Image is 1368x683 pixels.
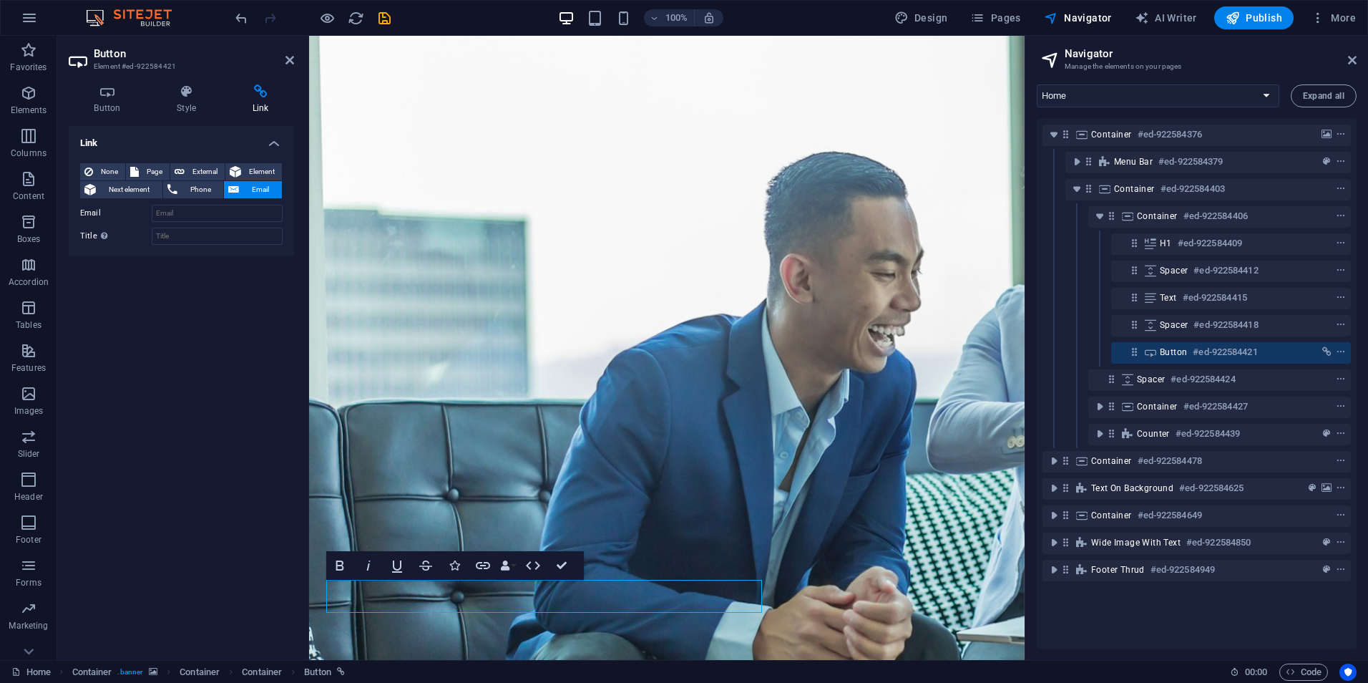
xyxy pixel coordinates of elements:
button: toggle-expand [1045,480,1062,497]
button: toggle-expand [1045,561,1062,578]
span: Spacer [1160,319,1188,331]
button: toggle-expand [1068,153,1085,170]
input: Email [152,205,283,222]
button: More [1305,6,1362,29]
button: Email [224,181,282,198]
h6: #ed-922584649 [1138,507,1202,524]
span: None [97,163,121,180]
i: This element contains a background [149,668,157,676]
span: Container [1091,455,1132,467]
button: Strikethrough [412,551,439,580]
button: context-menu [1334,452,1348,470]
span: Click to select. Double-click to edit [180,664,220,681]
p: Footer [16,534,41,546]
button: Publish [1214,6,1294,29]
h2: Navigator [1065,47,1357,60]
h6: #ed-922584415 [1183,289,1247,306]
span: Container [1114,183,1155,195]
button: background [1319,126,1334,143]
span: Design [894,11,948,25]
span: : [1255,667,1257,677]
button: Design [889,6,954,29]
button: toggle-expand [1045,534,1062,551]
i: Save (Ctrl+S) [376,10,393,26]
button: toggle-expand [1091,425,1108,442]
p: Favorites [10,62,47,73]
button: context-menu [1334,425,1348,442]
p: Forms [16,577,41,588]
h6: #ed-922584376 [1138,126,1202,143]
button: background [1319,480,1334,497]
button: 100% [644,9,695,26]
span: Text [1160,292,1177,304]
h6: #ed-922584949 [1150,561,1215,578]
i: On resize automatically adjust zoom level to fit chosen device. [703,11,715,24]
button: context-menu [1334,208,1348,225]
button: Code [1279,664,1328,681]
button: preset [1319,561,1334,578]
p: Header [14,491,43,503]
button: reload [347,9,364,26]
input: Title [152,228,283,245]
i: Undo: Change link (Ctrl+Z) [233,10,250,26]
button: Expand all [1291,84,1357,107]
h6: #ed-922584625 [1179,480,1244,497]
button: context-menu [1334,153,1348,170]
span: . banner [117,664,143,681]
h6: #ed-922584427 [1183,398,1248,415]
span: Publish [1226,11,1282,25]
p: Features [11,362,46,374]
button: preset [1305,480,1319,497]
button: toggle-expand [1045,507,1062,524]
span: Phone [182,181,220,198]
span: Spacer [1137,374,1165,385]
button: toggle-expand [1091,398,1108,415]
span: Footer Thrud [1091,564,1145,576]
span: Container [1137,401,1178,412]
h3: Element #ed-922584421 [94,60,265,73]
p: Slider [18,448,40,460]
span: Click to select. Double-click to edit [304,664,331,681]
h6: #ed-922584409 [1178,235,1242,252]
button: link [1319,344,1334,361]
label: Title [80,228,152,245]
button: undo [233,9,250,26]
button: context-menu [1334,262,1348,279]
p: Columns [11,147,47,159]
h3: Manage the elements on your pages [1065,60,1328,73]
button: Next element [80,181,162,198]
button: toggle-expand [1068,180,1085,198]
button: None [80,163,125,180]
button: Icons [441,551,468,580]
nav: breadcrumb [72,664,345,681]
button: Page [126,163,170,180]
img: Editor Logo [82,9,190,26]
button: Bold (Ctrl+B) [326,551,353,580]
button: External [170,163,225,180]
span: Navigator [1044,11,1112,25]
button: context-menu [1334,126,1348,143]
h6: #ed-922584478 [1138,452,1202,470]
p: Marketing [9,620,48,631]
span: Page [143,163,165,180]
button: HTML [519,551,547,580]
button: context-menu [1334,480,1348,497]
button: preset [1319,534,1334,551]
h6: #ed-922584850 [1186,534,1251,551]
button: Italic (Ctrl+I) [355,551,382,580]
button: toggle-expand [1045,126,1062,143]
button: context-menu [1334,235,1348,252]
span: Container [1091,129,1132,140]
h6: #ed-922584418 [1193,316,1258,334]
h6: 100% [665,9,688,26]
h6: #ed-922584379 [1158,153,1223,170]
h6: #ed-922584439 [1176,425,1240,442]
button: context-menu [1334,344,1348,361]
span: External [189,163,220,180]
span: Next element [100,181,158,198]
span: AI Writer [1135,11,1197,25]
span: Expand all [1303,92,1344,100]
span: Container [1137,210,1178,222]
h6: #ed-922584421 [1193,344,1257,361]
p: Content [13,190,44,202]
